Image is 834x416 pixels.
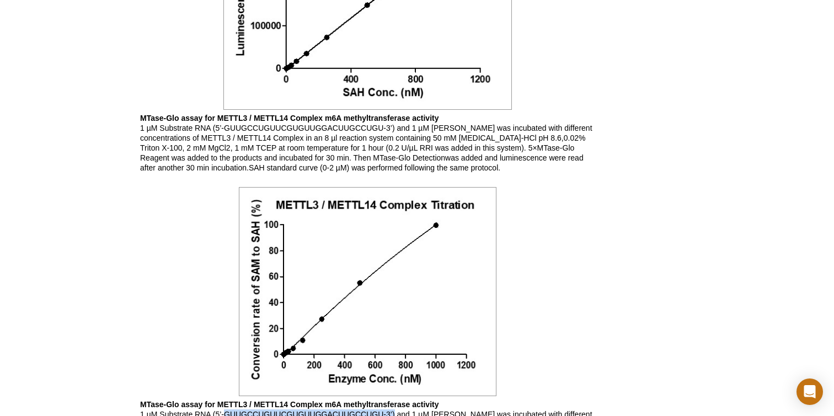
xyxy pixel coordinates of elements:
[140,400,439,409] b: MTase-Glo assay for METTL3 / METTL14 Complex m6A methyltransferase activity
[140,113,595,173] p: 1 µM Substrate RNA (5’-GUUGCCUGUUCGUGUUGGACUUGCCUGU-3’) and 1 µM [PERSON_NAME] was incubated with...
[140,114,439,122] b: MTase-Glo assay for METTL3 / METTL14 Complex m6A methyltransferase activity
[796,378,823,405] div: Open Intercom Messenger
[239,187,496,396] img: MTase-Glo assay for METTL3 / METTL14 Complex m6A methyltransferase activity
